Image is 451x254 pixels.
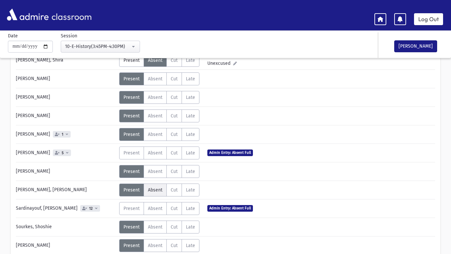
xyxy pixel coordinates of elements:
[119,165,199,178] div: AttTypes
[61,41,140,53] button: 10-E-History(3:45PM-4:30PM)
[119,91,199,104] div: AttTypes
[171,132,178,137] span: Cut
[123,187,140,193] span: Present
[123,76,140,82] span: Present
[148,206,162,211] span: Absent
[123,169,140,174] span: Present
[186,187,195,193] span: Late
[148,58,162,63] span: Absent
[186,58,195,63] span: Late
[394,40,437,52] button: [PERSON_NAME]
[207,149,253,156] span: Admin Entry: Absent Full
[148,113,162,119] span: Absent
[119,239,199,252] div: AttTypes
[171,187,178,193] span: Cut
[171,95,178,100] span: Cut
[60,132,65,137] span: 1
[148,187,162,193] span: Absent
[13,239,119,252] div: [PERSON_NAME]
[186,169,195,174] span: Late
[119,221,199,233] div: AttTypes
[13,91,119,104] div: [PERSON_NAME]
[171,113,178,119] span: Cut
[13,184,119,196] div: [PERSON_NAME], [PERSON_NAME]
[119,109,199,122] div: AttTypes
[171,76,178,82] span: Cut
[13,147,119,159] div: [PERSON_NAME]
[13,72,119,85] div: [PERSON_NAME]
[186,95,195,100] span: Late
[171,58,178,63] span: Cut
[119,147,199,159] div: AttTypes
[13,221,119,233] div: Sourkes, Shoshie
[119,54,199,67] div: AttTypes
[119,128,199,141] div: AttTypes
[119,72,199,85] div: AttTypes
[207,205,253,211] span: Admin Entry: Absent Full
[13,202,119,215] div: Sardinayouf, [PERSON_NAME]
[123,95,140,100] span: Present
[186,224,195,230] span: Late
[5,7,50,22] img: AdmirePro
[123,243,140,248] span: Present
[119,184,199,196] div: AttTypes
[65,43,130,50] div: 10-E-History(3:45PM-4:30PM)
[13,128,119,141] div: [PERSON_NAME]
[148,243,162,248] span: Absent
[61,32,77,39] label: Session
[88,206,94,211] span: 12
[148,132,162,137] span: Absent
[60,151,65,155] span: 5
[123,150,140,156] span: Present
[171,169,178,174] span: Cut
[123,224,140,230] span: Present
[186,76,195,82] span: Late
[148,95,162,100] span: Absent
[186,206,195,211] span: Late
[50,6,92,23] span: classroom
[171,150,178,156] span: Cut
[13,165,119,178] div: [PERSON_NAME]
[171,243,178,248] span: Cut
[171,224,178,230] span: Cut
[8,32,18,39] label: Date
[148,150,162,156] span: Absent
[123,58,140,63] span: Present
[207,60,233,67] span: Unexcused
[148,169,162,174] span: Absent
[148,224,162,230] span: Absent
[13,109,119,122] div: [PERSON_NAME]
[186,132,195,137] span: Late
[148,76,162,82] span: Absent
[186,113,195,119] span: Late
[123,113,140,119] span: Present
[123,206,140,211] span: Present
[186,150,195,156] span: Late
[13,54,119,67] div: [PERSON_NAME], Shira
[123,132,140,137] span: Present
[171,206,178,211] span: Cut
[119,202,199,215] div: AttTypes
[414,13,443,25] a: Log Out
